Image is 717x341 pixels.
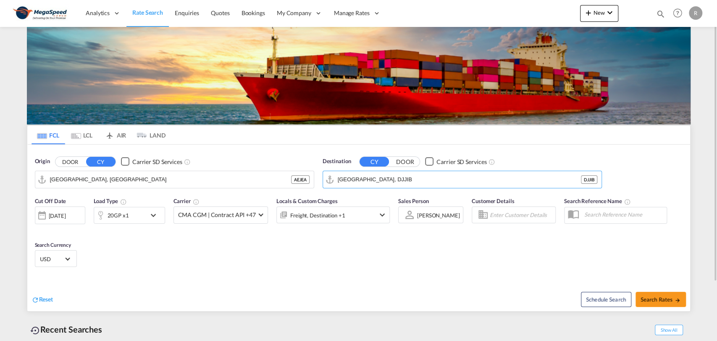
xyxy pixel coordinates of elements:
[580,208,667,221] input: Search Reference Name
[65,126,99,144] md-tab-item: LCL
[580,5,618,22] button: icon-plus 400-fgNewicon-chevron-down
[377,210,387,220] md-icon: icon-chevron-down
[564,198,631,204] span: Search Reference Name
[689,6,702,20] div: R
[40,255,64,263] span: USD
[655,325,683,335] span: Show All
[32,126,166,144] md-pagination-wrapper: Use the left and right arrow keys to navigate between tabs
[86,9,110,17] span: Analytics
[49,212,66,219] div: [DATE]
[211,9,229,16] span: Quotes
[490,209,553,221] input: Enter Customer Details
[390,157,420,167] button: DOOR
[35,206,85,224] div: [DATE]
[32,295,53,304] div: icon-refreshReset
[291,175,310,184] div: AEJEA
[436,158,486,166] div: Carrier SD Services
[636,292,686,307] button: Search Ratesicon-arrow-right
[148,210,163,220] md-icon: icon-chevron-down
[30,325,40,336] md-icon: icon-backup-restore
[108,209,129,221] div: 20GP x1
[55,157,85,167] button: DOOR
[120,198,127,205] md-icon: icon-information-outline
[276,198,338,204] span: Locals & Custom Charges
[35,198,66,204] span: Cut Off Date
[425,157,486,166] md-checkbox: Checkbox No Ink
[99,126,132,144] md-tab-item: AIR
[132,126,166,144] md-tab-item: LAND
[641,296,681,303] span: Search Rates
[360,157,389,167] button: CY
[27,27,691,124] img: LCL+%26+FCL+BACKGROUND.png
[675,297,680,303] md-icon: icon-arrow-right
[184,159,191,165] md-icon: Unchecked: Search for CY (Container Yard) services for all selected carriers.Checked : Search for...
[581,292,631,307] button: Note: By default Schedule search will only considerorigin ports, destination ports and cut off da...
[35,223,41,235] md-datepicker: Select
[605,8,615,18] md-icon: icon-chevron-down
[656,9,665,22] div: icon-magnify
[35,171,314,188] md-input-container: Jebel Ali, AEJEA
[121,157,182,166] md-checkbox: Checkbox No Ink
[175,9,199,16] span: Enquiries
[670,6,685,20] span: Help
[178,211,256,219] span: CMA CGM | Contract API +47
[86,157,116,167] button: CY
[583,9,615,16] span: New
[193,198,200,205] md-icon: The selected Trucker/Carrierwill be displayed in the rate results If the rates are from another f...
[488,159,495,165] md-icon: Unchecked: Search for CY (Container Yard) services for all selected carriers.Checked : Search for...
[581,175,597,184] div: DJJIB
[417,212,460,219] div: [PERSON_NAME]
[334,9,370,17] span: Manage Rates
[94,198,127,204] span: Load Type
[323,171,601,188] md-input-container: Djibouti, DJJIB
[94,207,165,224] div: 20GP x1icon-chevron-down
[290,209,345,221] div: Freight Destination Factory Stuffing
[624,198,631,205] md-icon: Your search will be saved by the below given name
[132,9,163,16] span: Rate Search
[13,4,69,23] img: ad002ba0aea611eda5429768204679d3.JPG
[338,173,581,186] input: Search by Port
[670,6,689,21] div: Help
[132,158,182,166] div: Carrier SD Services
[416,209,461,221] md-select: Sales Person: Robin Lasrado
[398,198,429,204] span: Sales Person
[39,296,53,303] span: Reset
[242,9,265,16] span: Bookings
[656,9,665,19] md-icon: icon-magnify
[27,145,690,311] div: Origin DOOR CY Checkbox No InkUnchecked: Search for CY (Container Yard) services for all selected...
[32,126,65,144] md-tab-item: FCL
[35,157,50,166] span: Origin
[276,206,390,223] div: Freight Destination Factory Stuffingicon-chevron-down
[323,157,351,166] span: Destination
[105,130,115,137] md-icon: icon-airplane
[27,320,106,339] div: Recent Searches
[173,198,200,204] span: Carrier
[32,296,39,304] md-icon: icon-refresh
[277,9,311,17] span: My Company
[472,198,514,204] span: Customer Details
[583,8,594,18] md-icon: icon-plus 400-fg
[50,173,291,186] input: Search by Port
[39,253,72,265] md-select: Select Currency: $ USDUnited States Dollar
[35,242,71,248] span: Search Currency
